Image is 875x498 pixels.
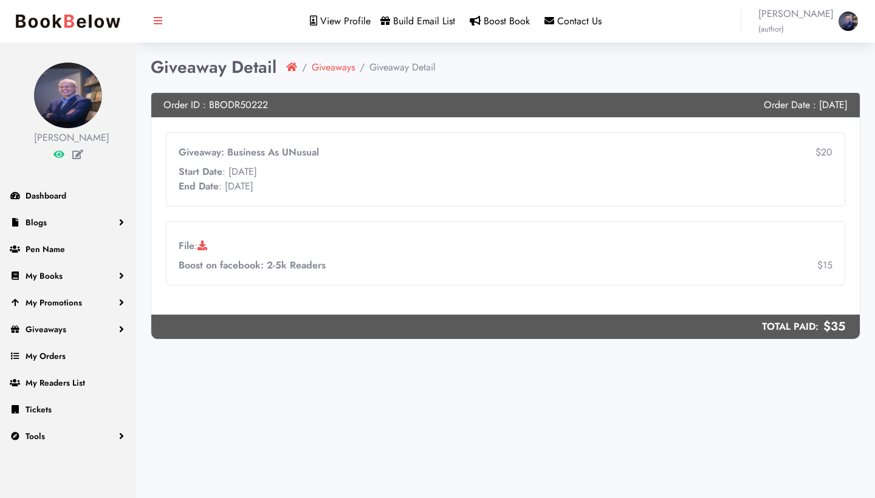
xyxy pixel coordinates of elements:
small: (author) [758,23,784,35]
span: Start Date [179,165,222,179]
a: View Profile [310,14,371,28]
a: Boost Book [470,14,530,28]
a: Build Email List [380,14,455,28]
img: 1760003854.jpg [34,63,102,128]
li: Giveaway Detail [355,60,436,75]
span: My Promotions [26,296,82,309]
p: $20 [736,145,832,160]
span: Dashboard [26,189,66,202]
span: $35 [818,319,845,334]
span: Boost Book [484,14,530,28]
p: Giveaway: Business As UNusual [179,145,721,160]
span: My Books [26,270,63,282]
p: : [179,239,721,253]
span: Pen Name [26,243,65,255]
span: My Readers List [26,377,85,389]
a: Giveaways [312,60,355,75]
p: Order Date : [DATE] [764,98,848,112]
p: : [DATE] : [DATE] [179,165,832,194]
img: bookbelow.PNG [10,9,126,34]
h1: Giveaway Detail [151,57,276,78]
h6: Total paid: [166,319,845,334]
div: [PERSON_NAME] [34,131,102,145]
nav: breadcrumb [286,60,436,75]
p: Order ID : BBODR50222 [163,98,268,112]
span: My Orders [26,350,66,362]
span: [PERSON_NAME] [758,7,834,36]
span: Tools [26,430,45,442]
span: Tickets [26,403,52,415]
span: Blogs [26,216,47,228]
span: File [179,239,194,253]
span: End Date [179,179,219,193]
a: Contact Us [544,14,602,28]
img: 1760003854.jpg [839,12,858,31]
p: $15 [736,258,832,273]
span: Build Email List [393,14,455,28]
span: Giveaways [26,323,66,335]
p: Boost on facebook: 2-5k Readers [179,258,721,273]
span: View Profile [320,14,371,28]
span: Contact Us [557,14,602,28]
